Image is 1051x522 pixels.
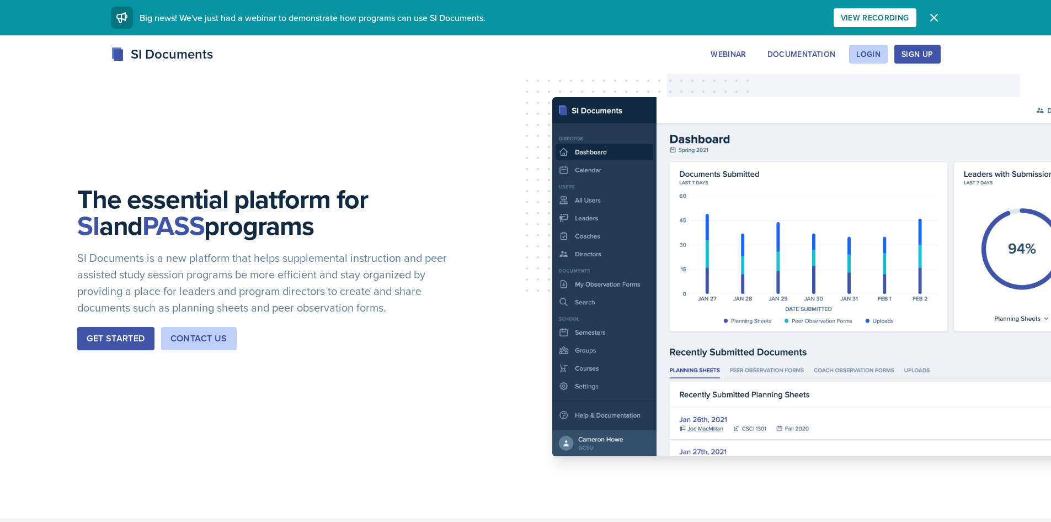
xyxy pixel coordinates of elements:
button: View Recording [834,8,916,27]
div: View Recording [841,13,909,22]
button: Webinar [703,45,753,64]
span: Big news! We've just had a webinar to demonstrate how programs can use SI Documents. [140,12,486,24]
button: Contact Us [161,327,237,350]
div: SI Documents [111,44,213,64]
button: Get Started [77,327,154,350]
div: Sign Up [901,50,933,59]
div: Login [856,50,881,59]
div: Get Started [87,332,145,345]
div: Webinar [711,50,746,59]
button: Sign Up [894,45,940,64]
button: Login [849,45,888,64]
button: Documentation [760,45,843,64]
div: Contact Us [170,332,227,345]
div: Documentation [767,50,836,59]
